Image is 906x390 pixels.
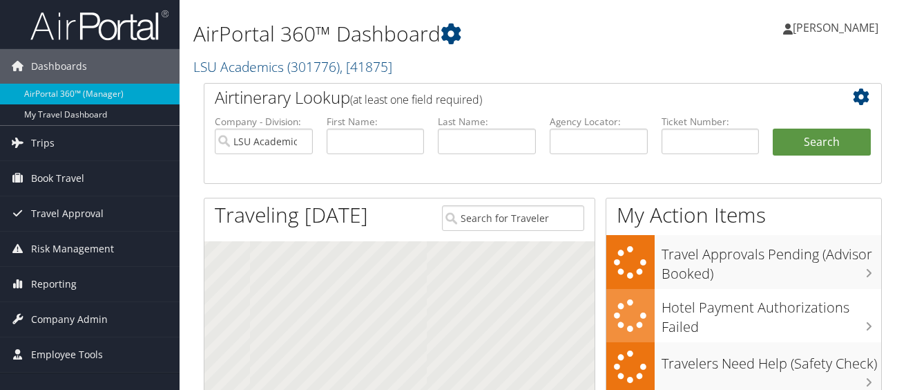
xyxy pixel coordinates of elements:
[438,115,536,129] label: Last Name:
[442,205,584,231] input: Search for Traveler
[31,337,103,372] span: Employee Tools
[215,86,814,109] h2: Airtinerary Lookup
[662,115,760,129] label: Ticket Number:
[606,235,881,288] a: Travel Approvals Pending (Advisor Booked)
[31,267,77,301] span: Reporting
[287,57,340,76] span: ( 301776 )
[327,115,425,129] label: First Name:
[606,201,881,230] h1: My Action Items
[550,115,648,129] label: Agency Locator:
[215,115,313,129] label: Company - Division:
[31,232,114,266] span: Risk Management
[783,7,892,48] a: [PERSON_NAME]
[793,20,878,35] span: [PERSON_NAME]
[31,161,84,196] span: Book Travel
[662,238,881,284] h3: Travel Approvals Pending (Advisor Booked)
[31,49,87,84] span: Dashboards
[193,19,659,48] h1: AirPortal 360™ Dashboard
[773,129,871,156] button: Search
[31,302,108,337] span: Company Admin
[30,9,168,41] img: airportal-logo.png
[662,291,881,337] h3: Hotel Payment Authorizations Failed
[31,196,104,231] span: Travel Approval
[662,347,881,373] h3: Travelers Need Help (Safety Check)
[606,289,881,342] a: Hotel Payment Authorizations Failed
[31,126,55,160] span: Trips
[340,57,392,76] span: , [ 41875 ]
[215,201,368,230] h1: Traveling [DATE]
[350,92,482,107] span: (at least one field required)
[193,57,392,76] a: LSU Academics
